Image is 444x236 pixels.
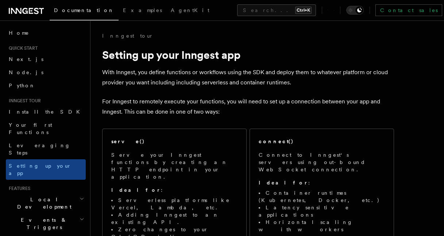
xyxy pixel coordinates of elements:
[9,69,43,75] span: Node.js
[9,122,52,135] span: Your first Functions
[6,186,30,191] span: Features
[6,79,86,92] a: Python
[9,83,35,88] span: Python
[102,48,394,61] h1: Setting up your Inngest app
[295,7,312,14] kbd: Ctrl+K
[6,45,38,51] span: Quick start
[6,193,86,213] button: Local Development
[111,186,238,194] p: :
[9,142,70,156] span: Leveraging Steps
[259,179,385,186] p: :
[171,7,209,13] span: AgentKit
[259,189,385,204] li: Container runtimes (Kubernetes, Docker, etc.)
[259,138,294,145] h2: connect()
[6,213,86,234] button: Events & Triggers
[9,56,43,62] span: Next.js
[111,151,238,180] p: Serve your Inngest functions by creating an HTTP endpoint in your application.
[6,98,41,104] span: Inngest tour
[119,2,166,20] a: Examples
[50,2,119,20] a: Documentation
[111,187,161,193] strong: Ideal for
[9,29,29,37] span: Home
[259,204,385,218] li: Latency sensitive applications
[166,2,214,20] a: AgentKit
[102,96,394,117] p: For Inngest to remotely execute your functions, you will need to set up a connection between your...
[111,211,238,226] li: Adding Inngest to an existing API.
[259,180,308,186] strong: Ideal for
[6,66,86,79] a: Node.js
[6,53,86,66] a: Next.js
[111,197,238,211] li: Serverless platforms like Vercel, Lambda, etc.
[6,196,80,210] span: Local Development
[6,139,86,159] a: Leveraging Steps
[102,32,153,39] a: Inngest tour
[54,7,114,13] span: Documentation
[6,105,86,118] a: Install the SDK
[375,4,442,16] a: Contact sales
[237,4,316,16] button: Search...Ctrl+K
[9,109,84,115] span: Install the SDK
[6,216,80,231] span: Events & Triggers
[259,151,385,173] p: Connect to Inngest's servers using out-bound WebSocket connection.
[102,67,394,88] p: With Inngest, you define functions or workflows using the SDK and deploy them to whatever platfor...
[111,138,145,145] h2: serve()
[259,218,385,233] li: Horizontal scaling with workers
[123,7,162,13] span: Examples
[6,118,86,139] a: Your first Functions
[6,159,86,180] a: Setting up your app
[6,26,86,39] a: Home
[9,163,72,176] span: Setting up your app
[346,6,364,15] button: Toggle dark mode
